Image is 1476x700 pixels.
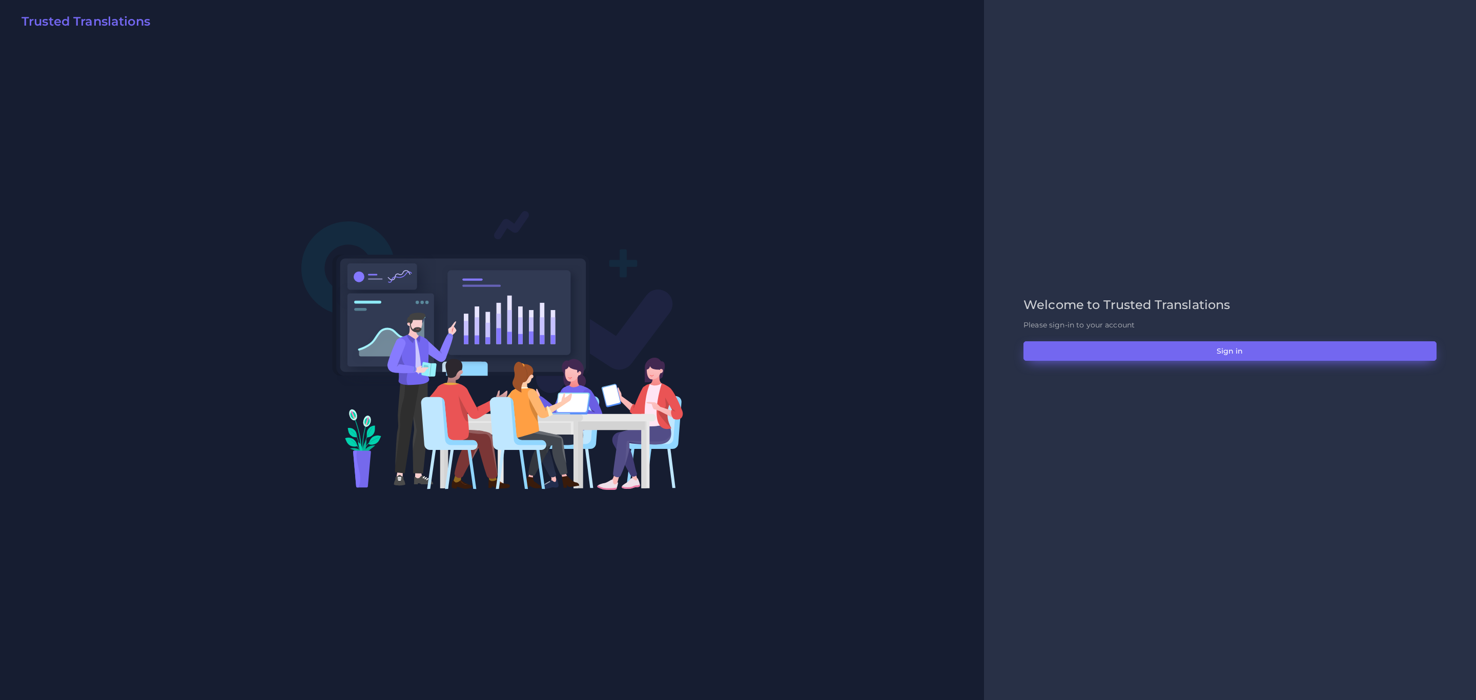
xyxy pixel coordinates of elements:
h2: Trusted Translations [22,14,150,29]
h2: Welcome to Trusted Translations [1023,298,1437,313]
button: Sign in [1023,341,1437,361]
a: Trusted Translations [14,14,150,33]
img: Login V2 [301,210,684,490]
p: Please sign-in to your account [1023,320,1437,331]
